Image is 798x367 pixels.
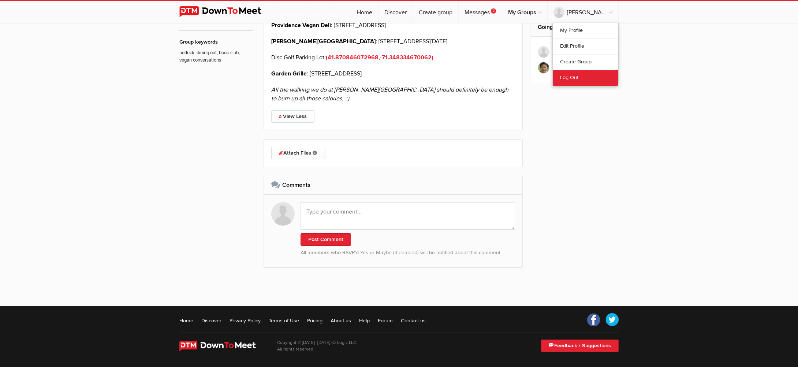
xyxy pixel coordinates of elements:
[179,38,253,46] div: Group keywords
[230,317,261,324] a: Privacy Policy
[271,38,376,45] strong: [PERSON_NAME][GEOGRAPHIC_DATA]
[271,86,508,102] em: All the walking we do at [PERSON_NAME][GEOGRAPHIC_DATA] should definitely be enough to burn up al...
[541,340,619,352] a: Feedback / Suggestions
[271,70,307,77] strong: Garden Grille
[553,54,618,70] a: Create Group
[271,147,325,159] a: Attach Files
[179,6,273,17] img: DownToMeet
[553,23,618,38] a: My Profile
[271,110,314,123] a: View Less
[271,37,515,46] p: : [STREET_ADDRESS][DATE]
[378,317,393,324] a: Forum
[307,317,322,324] a: Pricing
[301,233,351,246] button: Post Comment
[271,21,515,30] p: : [STREET_ADDRESS]
[379,1,413,23] a: Discover
[459,1,502,23] a: Messages2
[271,53,515,62] p: Disc Golf Parking Lot:
[351,1,378,23] a: Home
[271,69,515,78] p: : [STREET_ADDRESS]
[271,22,331,29] strong: Providence Vegan Deli
[538,62,549,74] img: Victoria M
[538,46,549,58] img: Rick Williams
[326,54,433,61] a: (41.870846072968,-71.348334670062)
[179,317,193,324] a: Home
[401,317,426,324] a: Contact us
[179,341,266,351] img: DownToMeet
[553,70,618,86] a: Log Out
[271,176,515,194] h2: Comments
[548,1,618,23] a: [PERSON_NAME]
[538,18,611,36] h2: Going (2)
[538,44,611,60] a: [PERSON_NAME] Event Host
[277,340,357,353] p: Copyright © [DATE]–[DATE] IQ-Logic LLC. All rights reserved.
[605,313,619,326] a: Twitter
[587,313,600,326] a: Facebook
[359,317,370,324] a: Help
[179,46,253,64] p: potluck, dining out, book club, vegan conversations
[502,1,547,23] a: My Groups
[301,249,515,257] p: All members who RSVP’d Yes or Maybe (if enabled) will be notified about this comment.
[413,1,458,23] a: Create group
[269,317,299,324] a: Terms of Use
[491,8,496,14] span: 2
[314,348,320,351] span: 21st
[553,38,618,54] a: Edit Profile
[331,317,351,324] a: About us
[201,317,221,324] a: Discover
[538,60,611,75] a: [PERSON_NAME] Event Host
